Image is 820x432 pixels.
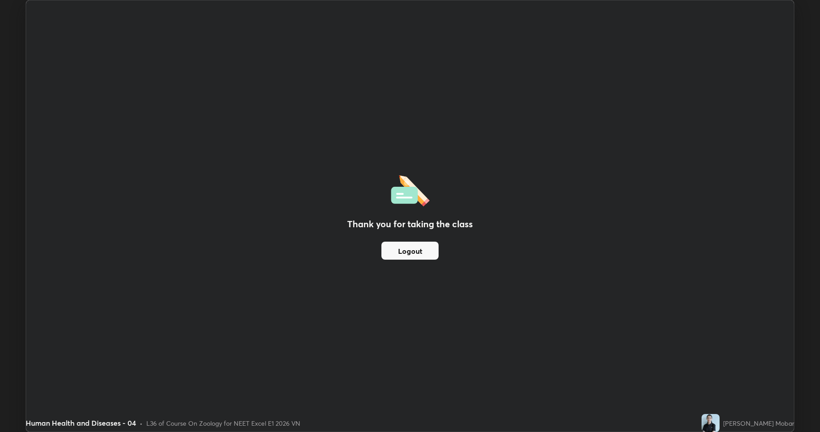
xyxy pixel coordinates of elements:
[26,418,136,428] div: Human Health and Diseases - 04
[702,414,720,432] img: f9e8998792e74df79d03c3560c669755.jpg
[347,217,473,231] h2: Thank you for taking the class
[381,242,439,260] button: Logout
[723,418,794,428] div: [PERSON_NAME] Mobar
[146,418,300,428] div: L36 of Course On Zoology for NEET Excel E1 2026 VN
[140,418,143,428] div: •
[391,172,430,207] img: offlineFeedback.1438e8b3.svg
